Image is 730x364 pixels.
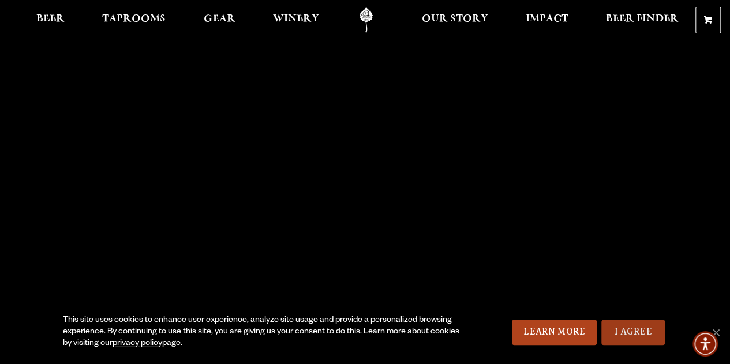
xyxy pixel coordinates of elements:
[29,7,72,33] a: Beer
[63,315,466,350] div: This site uses cookies to enhance user experience, analyze site usage and provide a personalized ...
[526,14,568,24] span: Impact
[95,7,173,33] a: Taprooms
[512,320,597,345] a: Learn More
[422,14,488,24] span: Our Story
[598,7,686,33] a: Beer Finder
[265,7,327,33] a: Winery
[36,14,65,24] span: Beer
[414,7,496,33] a: Our Story
[204,14,235,24] span: Gear
[345,7,388,33] a: Odell Home
[518,7,576,33] a: Impact
[113,339,162,348] a: privacy policy
[102,14,166,24] span: Taprooms
[273,14,319,24] span: Winery
[196,7,243,33] a: Gear
[606,14,679,24] span: Beer Finder
[692,331,718,357] div: Accessibility Menu
[601,320,665,345] a: I Agree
